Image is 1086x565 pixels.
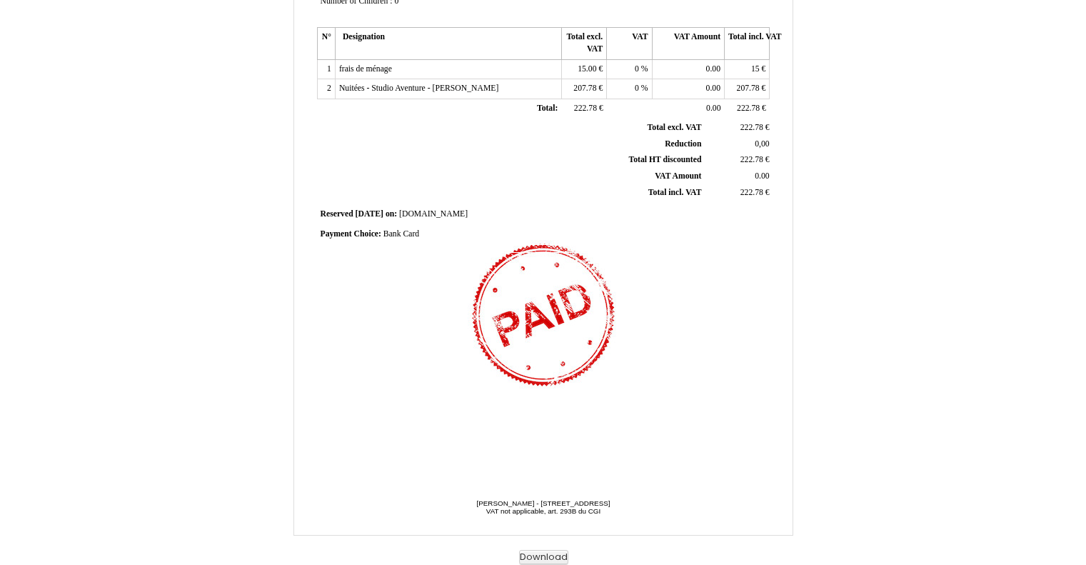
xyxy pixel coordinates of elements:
span: 222.78 [740,188,763,197]
td: € [561,79,606,99]
span: Reserved [321,209,353,219]
th: Total excl. VAT [561,28,606,59]
span: 0.00 [706,104,720,113]
span: [DATE] [356,209,383,219]
span: [PERSON_NAME] - [STREET_ADDRESS] [476,499,610,507]
span: Reduction [665,139,701,149]
th: VAT [607,28,652,59]
td: 1 [317,59,335,79]
span: 222.78 [740,123,763,132]
th: VAT Amount [652,28,724,59]
span: 222.78 [740,155,763,164]
td: € [704,184,772,201]
span: 0.00 [706,64,720,74]
td: € [704,152,772,169]
td: € [561,99,606,119]
td: % [607,79,652,99]
span: [DOMAIN_NAME] [399,209,468,219]
th: N° [317,28,335,59]
span: Nuitées - Studio Aventure - [PERSON_NAME] [339,84,498,93]
span: 15 [751,64,760,74]
span: Total excl. VAT [648,123,702,132]
span: 0 [635,64,639,74]
span: 0.00 [755,171,769,181]
span: 222.78 [737,104,760,113]
span: VAT Amount [655,171,701,181]
span: VAT not applicable, art. 293B du CGI [486,507,600,515]
span: 207.78 [737,84,760,93]
th: Total incl. VAT [725,28,770,59]
td: € [704,120,772,136]
span: frais de ménage [339,64,392,74]
td: € [561,59,606,79]
td: € [725,59,770,79]
span: 0 [635,84,639,93]
span: 15.00 [578,64,596,74]
button: Download [519,550,568,565]
td: % [607,59,652,79]
th: Designation [335,28,561,59]
span: 207.78 [573,84,596,93]
span: Total incl. VAT [648,188,702,197]
span: on: [386,209,397,219]
span: Total: [537,104,558,113]
td: € [725,99,770,119]
span: 222.78 [574,104,597,113]
td: 2 [317,79,335,99]
span: Total HT discounted [628,155,701,164]
span: 0,00 [755,139,769,149]
span: Payment Choice: [321,229,381,239]
td: € [725,79,770,99]
span: Bank Card [383,229,419,239]
span: 0.00 [706,84,720,93]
